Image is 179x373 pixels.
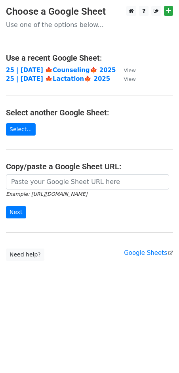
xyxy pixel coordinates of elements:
[6,206,26,218] input: Next
[124,67,136,73] small: View
[6,108,173,117] h4: Select another Google Sheet:
[6,75,110,82] a: 25 | [DATE] 🍁Lactation🍁 2025
[116,75,136,82] a: View
[6,6,173,17] h3: Choose a Google Sheet
[124,76,136,82] small: View
[6,162,173,171] h4: Copy/paste a Google Sheet URL:
[6,249,44,261] a: Need help?
[6,53,173,63] h4: Use a recent Google Sheet:
[116,67,136,74] a: View
[124,249,173,256] a: Google Sheets
[6,174,169,189] input: Paste your Google Sheet URL here
[6,123,36,136] a: Select...
[6,191,87,197] small: Example: [URL][DOMAIN_NAME]
[6,21,173,29] p: Use one of the options below...
[6,67,116,74] a: 25 | [DATE] 🍁Counseling🍁 2025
